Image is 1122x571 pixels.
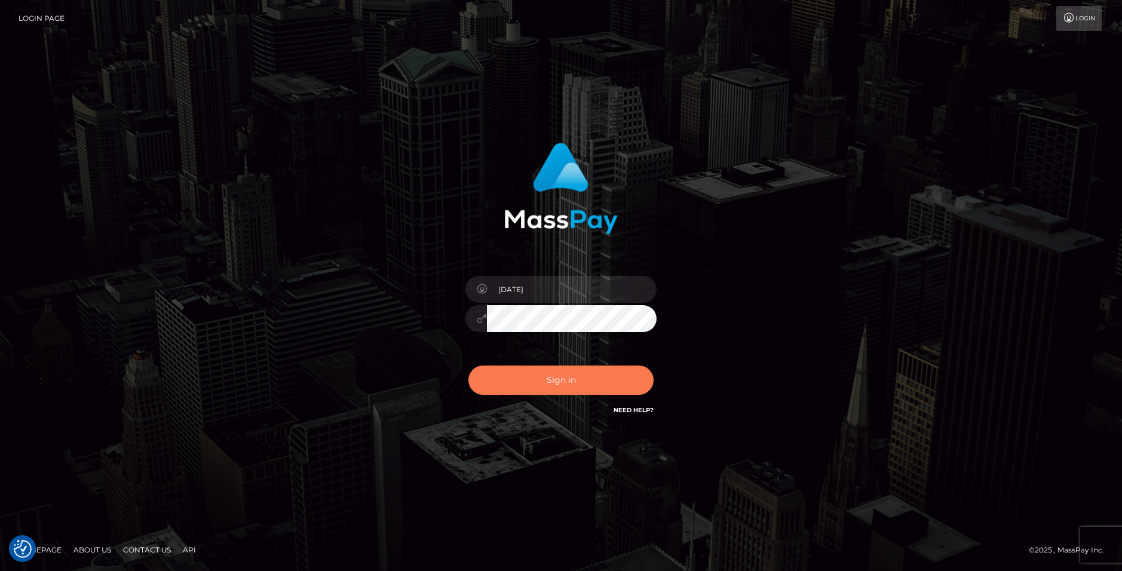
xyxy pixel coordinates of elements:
[504,143,618,234] img: MassPay Login
[13,541,66,559] a: Homepage
[69,541,116,559] a: About Us
[14,540,32,558] button: Consent Preferences
[118,541,176,559] a: Contact Us
[178,541,201,559] a: API
[1029,544,1113,557] div: © 2025 , MassPay Inc.
[1056,6,1102,31] a: Login
[468,366,654,395] button: Sign in
[614,406,654,414] a: Need Help?
[14,540,32,558] img: Revisit consent button
[487,276,657,303] input: Username...
[19,6,65,31] a: Login Page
